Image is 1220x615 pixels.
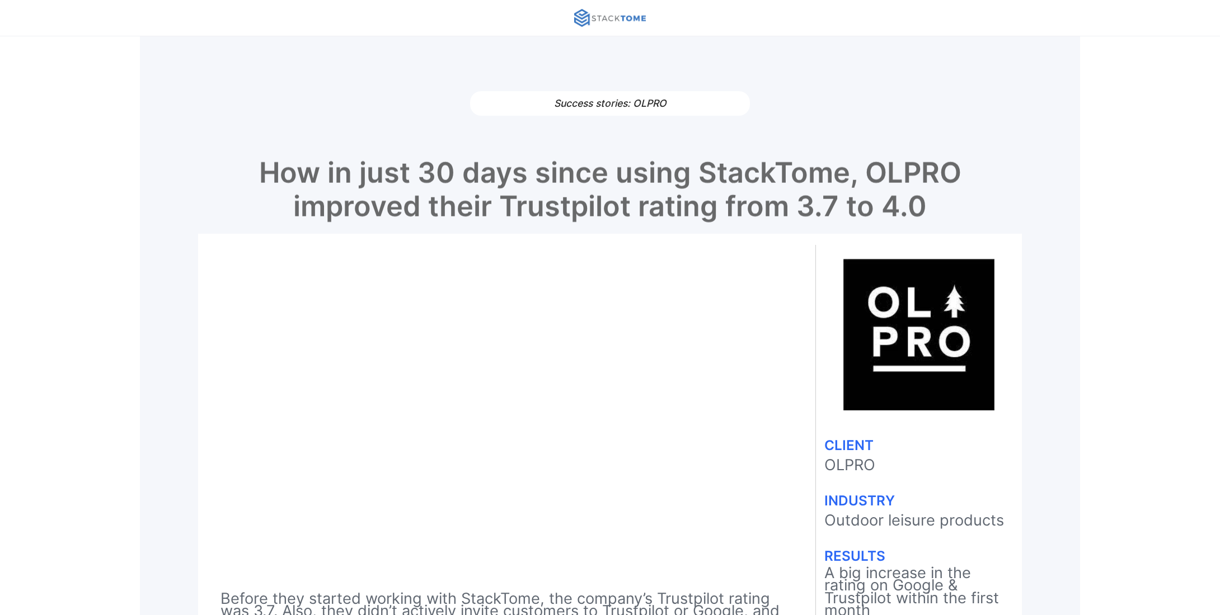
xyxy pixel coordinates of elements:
[824,438,1013,452] h1: CLIENT
[220,245,799,570] iframe: Stacktome How Daniel from OLPRO outdoor & leisure brand improved Trustpilot & Google rating
[824,549,1013,562] h1: RESULTS
[824,512,1013,529] p: Outdoor leisure products
[824,456,1013,474] p: OLPRO
[843,259,994,410] img: olpro logo
[824,494,1013,507] h1: INDUSTRY
[198,156,1022,243] h1: How in just 30 days since using StackTome, OLPRO improved their Trustpilot rating from 3.7 to 4.0
[470,91,750,116] h1: Success stories: OLPRO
